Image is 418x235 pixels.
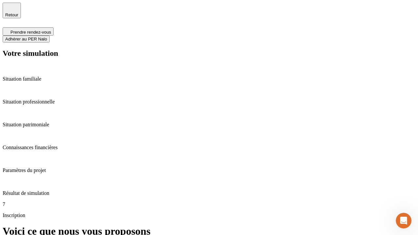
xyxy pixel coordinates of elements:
[3,99,415,105] p: Situation professionnelle
[3,167,415,173] p: Paramètres du projet
[3,145,415,150] p: Connaissances financières
[3,212,415,218] p: Inscription
[3,76,415,82] p: Situation familiale
[10,30,51,35] span: Prendre rendez-vous
[3,36,50,42] button: Adhérer au PER Nalo
[3,27,54,36] button: Prendre rendez-vous
[3,3,21,18] button: Retour
[3,190,415,196] p: Résultat de simulation
[3,201,415,207] p: 7
[396,213,411,228] iframe: Intercom live chat
[5,12,18,17] span: Retour
[3,49,415,58] h2: Votre simulation
[5,37,47,41] span: Adhérer au PER Nalo
[3,122,415,128] p: Situation patrimoniale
